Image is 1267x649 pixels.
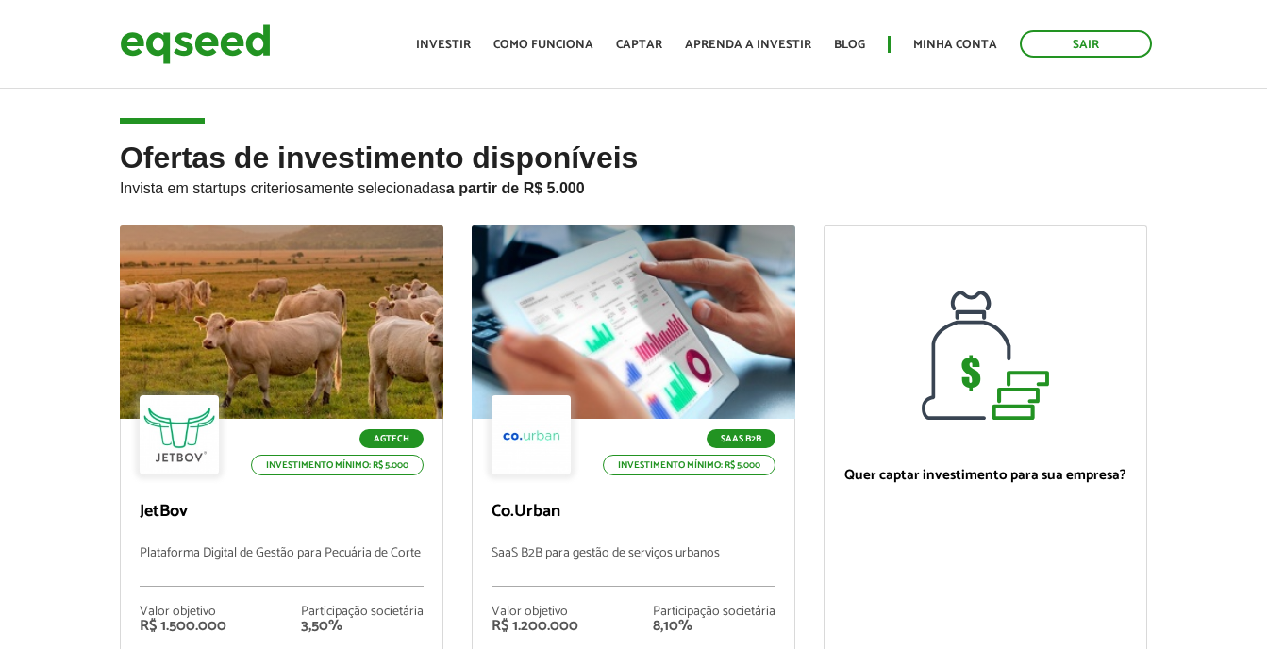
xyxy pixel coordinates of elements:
div: Valor objetivo [492,606,578,619]
a: Sair [1020,30,1152,58]
p: Plataforma Digital de Gestão para Pecuária de Corte [140,546,424,587]
a: Aprenda a investir [685,39,811,51]
p: Co.Urban [492,502,775,523]
a: Investir [416,39,471,51]
img: EqSeed [120,19,271,69]
a: Blog [834,39,865,51]
div: Participação societária [301,606,424,619]
div: Valor objetivo [140,606,226,619]
p: Invista em startups criteriosamente selecionadas [120,175,1147,197]
p: SaaS B2B para gestão de serviços urbanos [492,546,775,587]
div: R$ 1.200.000 [492,619,578,634]
div: 8,10% [653,619,775,634]
a: Minha conta [913,39,997,51]
p: Agtech [359,429,424,448]
a: Como funciona [493,39,593,51]
p: Quer captar investimento para sua empresa? [843,467,1127,484]
div: 3,50% [301,619,424,634]
div: R$ 1.500.000 [140,619,226,634]
div: Participação societária [653,606,775,619]
strong: a partir de R$ 5.000 [446,180,585,196]
a: Captar [616,39,662,51]
p: JetBov [140,502,424,523]
p: SaaS B2B [707,429,775,448]
p: Investimento mínimo: R$ 5.000 [251,455,424,475]
h2: Ofertas de investimento disponíveis [120,141,1147,225]
p: Investimento mínimo: R$ 5.000 [603,455,775,475]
